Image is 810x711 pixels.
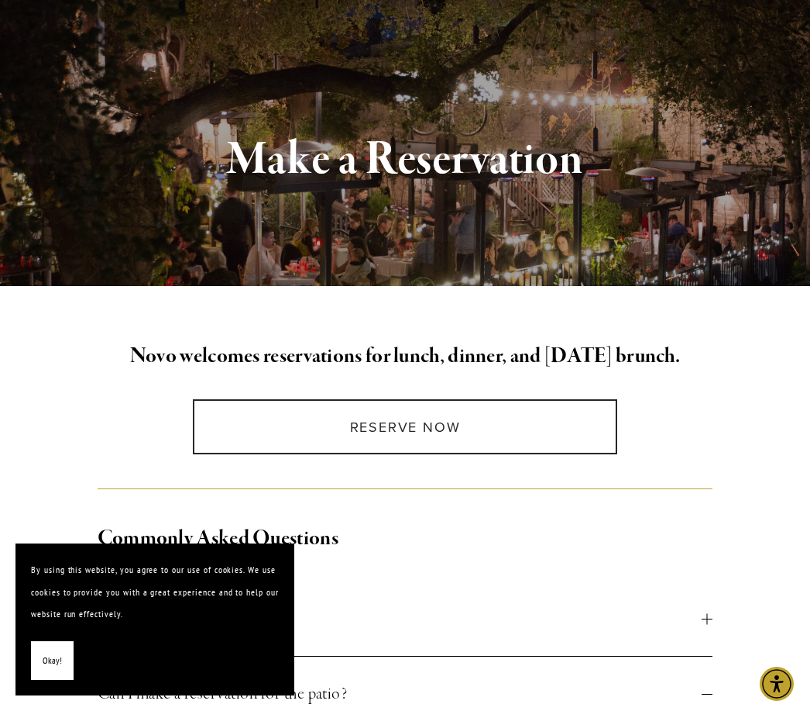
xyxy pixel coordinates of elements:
a: Reserve Now [193,399,618,454]
h2: Commonly Asked Questions [98,523,713,555]
p: By using this website, you agree to our use of cookies. We use cookies to provide you with a grea... [31,559,279,626]
strong: Make a Reservation [227,130,584,189]
button: Okay! [31,641,74,681]
h2: Novo welcomes reservations for lunch, dinner, and [DATE] brunch. [98,340,713,373]
span: Can I make a reservation for the patio? [98,680,702,708]
button: Do you charge corkage? [98,582,713,656]
span: Do you charge corkage? [98,605,702,633]
section: Cookie banner [15,544,294,695]
span: Okay! [43,650,62,672]
div: Accessibility Menu [760,667,794,701]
